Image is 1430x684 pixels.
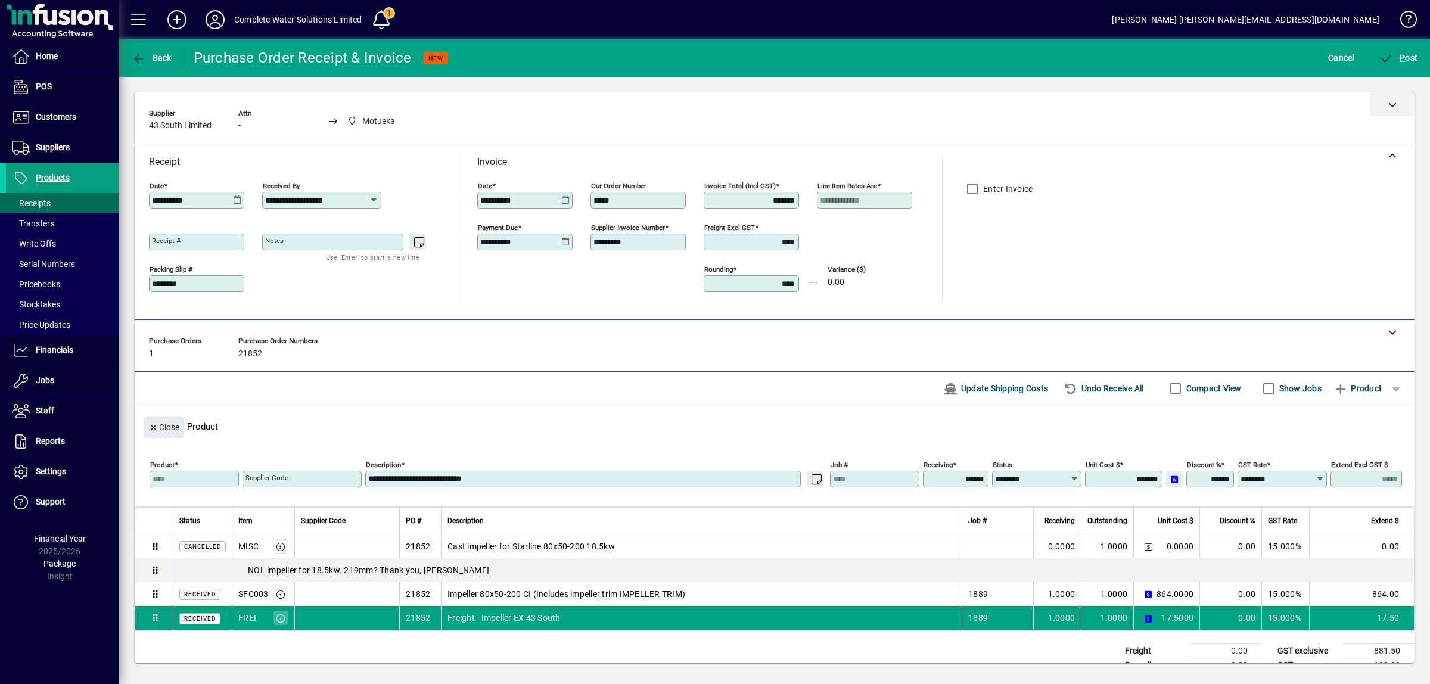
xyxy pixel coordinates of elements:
label: Compact View [1184,383,1242,394]
span: Status [179,514,200,527]
td: Rounding [1119,658,1190,673]
span: 21852 [238,349,262,359]
span: PO # [406,514,421,527]
div: Product [135,405,1415,441]
mat-label: Job # [831,461,848,469]
app-page-header-button: Back [119,47,185,69]
a: Settings [6,457,119,487]
mat-label: Date [150,182,164,190]
mat-label: Received by [263,182,300,190]
mat-label: Freight excl GST [704,223,755,232]
span: Suppliers [36,142,70,152]
span: 1889 [968,612,988,624]
a: Reports [6,427,119,456]
td: Freight [1119,644,1190,658]
span: Write Offs [12,239,56,248]
span: Variance ($) [828,266,899,273]
mat-label: Receipt # [152,237,181,245]
span: Reports [36,436,65,446]
mat-hint: Use 'Enter' to start a new line [326,250,419,264]
td: 17.50 [1309,606,1414,630]
mat-label: Payment due [478,223,518,232]
a: Receipts [6,193,119,213]
button: Cancel [1325,47,1357,69]
span: POS [36,82,52,91]
div: NOL impeller for 18.5kw. 219mm? Thank you, [PERSON_NAME] [173,564,1414,576]
mat-label: GST rate [1238,461,1267,469]
td: 15.000% [1261,606,1309,630]
span: Job # [968,514,987,527]
span: Support [36,497,66,506]
td: 0.00 [1309,534,1414,558]
mat-label: Our order number [591,182,646,190]
mat-label: Line item rates are [817,182,877,190]
a: POS [6,72,119,102]
span: Home [36,51,58,61]
span: 17.5000 [1161,612,1193,624]
button: Change Price Levels [1166,471,1183,487]
a: Staff [6,396,119,426]
app-page-header-button: Close [141,421,187,432]
span: Cancelled [184,543,221,550]
a: Customers [6,102,119,132]
span: Undo Receive All [1064,379,1144,398]
span: Extend $ [1371,514,1399,527]
mat-label: Supplier Code [245,474,288,482]
button: Profile [196,9,234,30]
a: Financials [6,335,119,365]
button: Change Price Levels [1140,586,1157,602]
span: Stocktakes [12,300,60,309]
span: Motueka [362,115,395,128]
span: 1889 [968,588,988,600]
a: Support [6,487,119,517]
button: Change Price Levels [1140,610,1157,626]
span: 864.0000 [1157,588,1193,600]
td: 0.00 [1199,606,1261,630]
td: Impeller 80x50-200 CI (Includes impeller trim IMPELLER TRIM) [441,582,962,606]
button: Add [158,9,196,30]
span: Back [132,53,172,63]
span: Discount % [1220,514,1255,527]
span: Unit Cost $ [1158,514,1193,527]
mat-label: Notes [265,237,284,245]
span: Update Shipping Costs [943,379,1048,398]
span: ost [1379,53,1418,63]
span: 0.00 [828,278,844,287]
span: Product [1333,379,1382,398]
span: 1 [149,349,154,359]
div: FREI [238,612,256,624]
span: Supplier Code [301,514,346,527]
a: Suppliers [6,133,119,163]
a: Jobs [6,366,119,396]
span: 43 South Limited [149,121,212,130]
mat-label: Description [366,461,401,469]
span: 0.0000 [1048,540,1075,552]
span: Received [184,615,216,622]
span: Motueka [344,114,400,129]
td: 0.00 [1199,582,1261,606]
a: Transfers [6,213,119,234]
span: 1.0000 [1048,612,1075,624]
mat-label: Date [478,182,492,190]
button: Undo Receive All [1059,378,1149,399]
mat-label: Status [993,461,1012,469]
span: Cancel [1328,48,1354,67]
span: Outstanding [1087,514,1127,527]
a: Home [6,42,119,71]
td: 15.000% [1261,582,1309,606]
span: Pricebooks [12,279,60,289]
mat-label: Product [150,461,175,469]
td: 1.0000 [1081,582,1133,606]
td: 21852 [399,534,441,558]
td: 132.23 [1343,658,1415,673]
td: GST [1272,658,1343,673]
span: Package [43,559,76,568]
mat-label: Receiving [924,461,953,469]
button: Post [1376,47,1421,69]
mat-label: Rounding [704,265,733,273]
a: Serial Numbers [6,254,119,274]
td: Freight - Impeller EX 43 South [441,606,962,630]
mat-label: Unit Cost $ [1086,461,1120,469]
td: 0.00 [1199,534,1261,558]
div: Complete Water Solutions Limited [234,10,362,29]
